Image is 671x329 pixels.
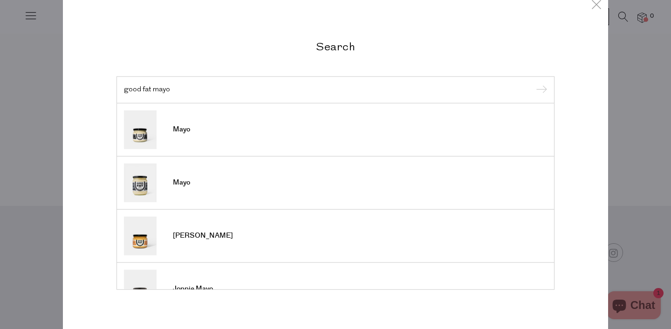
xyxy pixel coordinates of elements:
[124,269,547,308] a: Joppie Mayo
[124,110,157,149] img: Mayo
[124,110,547,149] a: Mayo
[124,163,547,202] a: Mayo
[116,40,555,53] h2: Search
[173,231,233,240] span: [PERSON_NAME]
[124,86,547,93] input: Search
[173,178,190,187] span: Mayo
[124,163,157,202] img: Mayo
[124,216,157,255] img: Chilli Mayo
[173,125,190,134] span: Mayo
[124,216,547,255] a: [PERSON_NAME]
[173,284,213,294] span: Joppie Mayo
[124,269,157,308] img: Joppie Mayo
